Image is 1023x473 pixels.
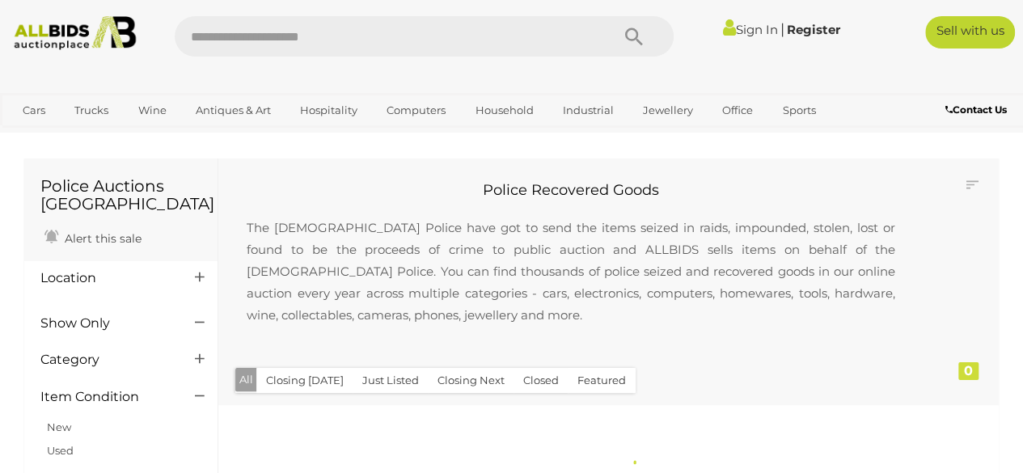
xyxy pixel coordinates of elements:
[632,97,704,124] a: Jewellery
[40,353,171,367] h4: Category
[925,16,1015,49] a: Sell with us
[780,20,784,38] span: |
[712,97,763,124] a: Office
[64,97,119,124] a: Trucks
[40,271,171,285] h4: Location
[593,16,674,57] button: Search
[256,368,353,393] button: Closing [DATE]
[353,368,429,393] button: Just Listed
[230,201,911,342] p: The [DEMOGRAPHIC_DATA] Police have got to send the items seized in raids, impounded, stolen, lost...
[958,362,979,380] div: 0
[185,97,281,124] a: Antiques & Art
[945,101,1011,119] a: Contact Us
[428,368,514,393] button: Closing Next
[723,22,778,37] a: Sign In
[40,225,146,249] a: Alert this sale
[552,97,624,124] a: Industrial
[787,22,840,37] a: Register
[945,103,1007,116] b: Contact Us
[376,97,456,124] a: Computers
[290,97,368,124] a: Hospitality
[12,97,56,124] a: Cars
[47,444,74,457] a: Used
[127,97,176,124] a: Wine
[40,316,171,331] h4: Show Only
[47,420,71,433] a: New
[464,97,543,124] a: Household
[7,16,142,50] img: Allbids.com.au
[40,390,171,404] h4: Item Condition
[568,368,636,393] button: Featured
[771,97,826,124] a: Sports
[40,177,201,213] h1: Police Auctions [GEOGRAPHIC_DATA]
[61,231,142,246] span: Alert this sale
[12,124,148,150] a: [GEOGRAPHIC_DATA]
[514,368,569,393] button: Closed
[235,368,257,391] button: All
[230,183,911,199] h2: Police Recovered Goods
